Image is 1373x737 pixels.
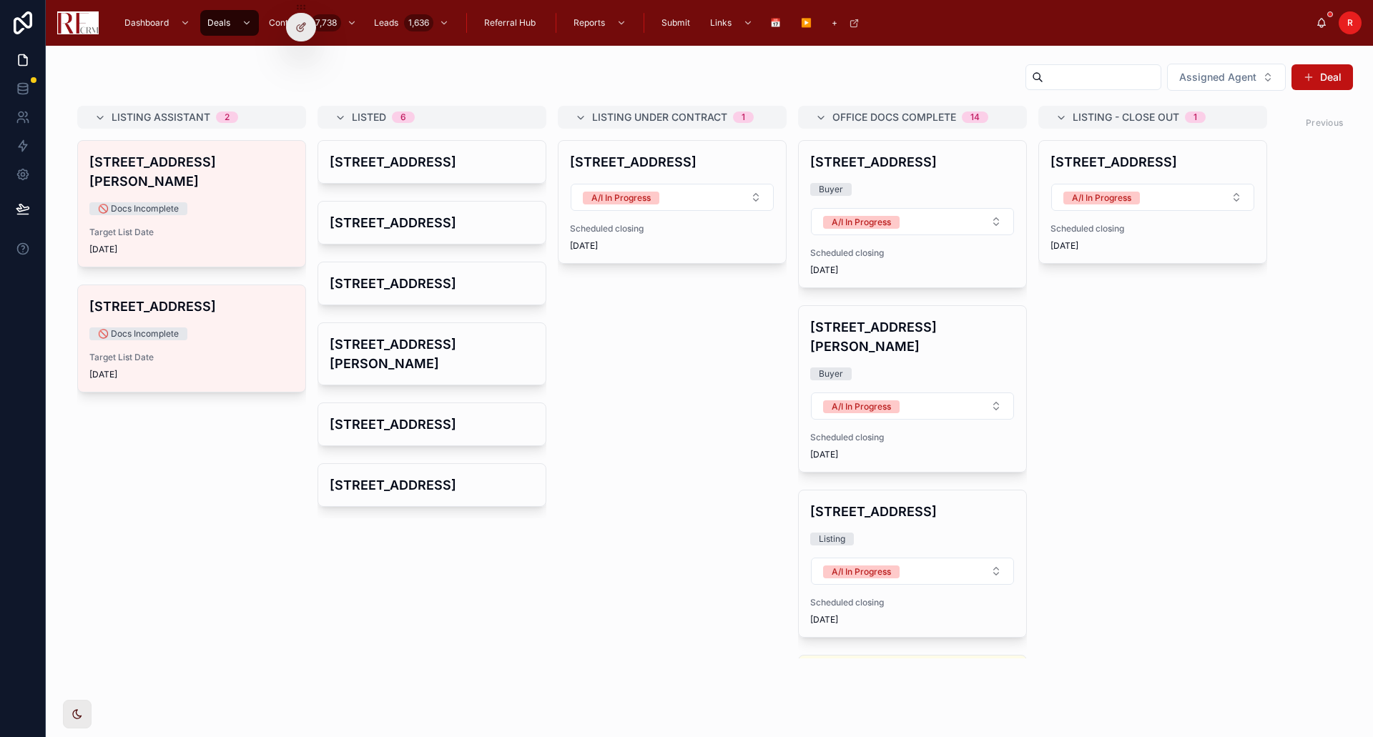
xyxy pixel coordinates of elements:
[400,112,406,123] div: 6
[798,305,1027,473] a: [STREET_ADDRESS][PERSON_NAME]BuyerSelect ButtonScheduled closing[DATE]
[810,317,1015,356] h4: [STREET_ADDRESS][PERSON_NAME]
[810,449,1015,460] span: [DATE]
[810,264,1015,276] span: [DATE]
[330,475,534,495] h4: [STREET_ADDRESS]
[318,463,546,507] a: [STREET_ADDRESS]
[1073,110,1179,124] span: Listing - Close Out
[810,597,1015,608] span: Scheduled closing
[352,110,386,124] span: Listed
[1050,240,1255,252] span: [DATE]
[832,400,891,413] div: A/I In Progress
[77,285,306,392] a: [STREET_ADDRESS]🚫 Docs IncompleteTarget List Date[DATE]
[269,17,305,29] span: Contacts
[832,565,891,578] div: A/I In Progress
[110,7,1316,39] div: scrollable content
[811,208,1014,235] button: Select Button
[98,202,179,215] div: 🚫 Docs Incomplete
[1194,112,1197,123] div: 1
[1072,192,1131,204] div: A/I In Progress
[77,140,306,267] a: [STREET_ADDRESS][PERSON_NAME]🚫 Docs IncompleteTarget List Date[DATE]
[591,192,651,204] div: A/I In Progress
[810,502,1015,521] h4: [STREET_ADDRESS]
[1050,152,1255,172] h4: [STREET_ADDRESS]
[703,10,760,36] a: Links
[811,392,1014,420] button: Select Button
[89,297,294,316] h4: [STREET_ADDRESS]
[207,17,230,29] span: Deals
[89,369,294,380] span: [DATE]
[763,10,791,36] a: 📅
[98,327,179,340] div: 🚫 Docs Incomplete
[811,558,1014,585] button: Select Button
[89,244,294,255] span: [DATE]
[112,110,210,124] span: Listing Assistant
[832,110,956,124] span: Office Docs Complete
[832,17,837,29] span: +
[810,432,1015,443] span: Scheduled closing
[318,201,546,244] a: [STREET_ADDRESS]
[1050,223,1255,234] span: Scheduled closing
[262,10,364,36] a: Contacts7,738
[1347,17,1353,29] span: R
[558,140,787,264] a: [STREET_ADDRESS]Select ButtonScheduled closing[DATE]
[1167,64,1286,91] button: Select Button
[89,227,294,238] span: Target List Date
[810,247,1015,259] span: Scheduled closing
[484,17,536,29] span: Referral Hub
[330,415,534,434] h4: [STREET_ADDRESS]
[825,10,867,36] a: +
[742,112,745,123] div: 1
[477,10,546,36] a: Referral Hub
[654,10,700,36] a: Submit
[124,17,169,29] span: Dashboard
[592,110,727,124] span: Listing Under Contract
[1179,70,1256,84] span: Assigned Agent
[200,10,259,36] a: Deals
[570,240,774,252] span: [DATE]
[225,112,230,123] div: 2
[770,17,781,29] span: 📅
[819,367,843,380] div: Buyer
[374,17,398,29] span: Leads
[57,11,99,34] img: App logo
[330,213,534,232] h4: [STREET_ADDRESS]
[318,262,546,305] a: [STREET_ADDRESS]
[89,152,294,191] h4: [STREET_ADDRESS][PERSON_NAME]
[819,183,843,196] div: Buyer
[571,184,774,211] button: Select Button
[819,533,845,545] div: Listing
[1038,140,1267,264] a: [STREET_ADDRESS]Select ButtonScheduled closing[DATE]
[330,152,534,172] h4: [STREET_ADDRESS]
[318,140,546,184] a: [STREET_ADDRESS]
[798,490,1027,638] a: [STREET_ADDRESS]ListingSelect ButtonScheduled closing[DATE]
[404,14,433,31] div: 1,636
[574,17,605,29] span: Reports
[1051,184,1254,211] button: Select Button
[89,352,294,363] span: Target List Date
[801,17,812,29] span: ▶️
[798,140,1027,288] a: [STREET_ADDRESS]BuyerSelect ButtonScheduled closing[DATE]
[117,10,197,36] a: Dashboard
[566,10,634,36] a: Reports
[330,335,534,373] h4: [STREET_ADDRESS][PERSON_NAME]
[318,322,546,385] a: [STREET_ADDRESS][PERSON_NAME]
[794,10,822,36] a: ▶️
[570,152,774,172] h4: [STREET_ADDRESS]
[661,17,690,29] span: Submit
[710,17,732,29] span: Links
[311,14,341,31] div: 7,738
[330,274,534,293] h4: [STREET_ADDRESS]
[832,216,891,229] div: A/I In Progress
[570,223,774,234] span: Scheduled closing
[810,614,1015,625] span: [DATE]
[367,10,456,36] a: Leads1,636
[810,152,1015,172] h4: [STREET_ADDRESS]
[1291,64,1353,90] button: Deal
[318,402,546,446] a: [STREET_ADDRESS]
[970,112,980,123] div: 14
